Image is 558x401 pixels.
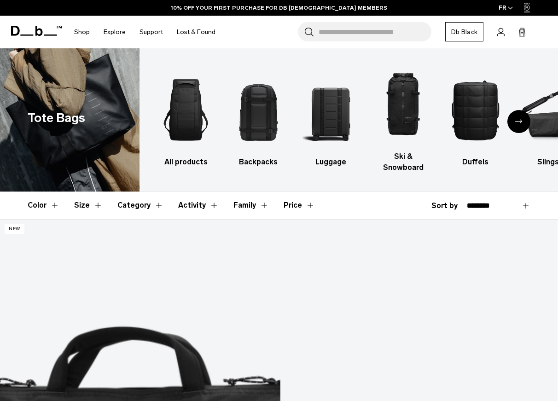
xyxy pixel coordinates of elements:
[67,16,222,48] nav: Main Navigation
[375,151,431,173] h3: Ski & Snowboard
[233,192,269,219] button: Toggle Filter
[302,68,359,168] a: Db Luggage
[448,68,504,168] a: Db Duffels
[28,109,85,128] h1: Tote Bags
[178,192,219,219] button: Toggle Filter
[284,192,315,219] button: Toggle Price
[448,68,504,168] li: 5 / 10
[158,68,214,168] a: Db All products
[74,16,90,48] a: Shop
[230,68,286,168] li: 2 / 10
[375,62,431,146] img: Db
[158,157,214,168] h3: All products
[507,110,530,133] div: Next slide
[74,192,103,219] button: Toggle Filter
[302,68,359,152] img: Db
[302,157,359,168] h3: Luggage
[302,68,359,168] li: 3 / 10
[117,192,163,219] button: Toggle Filter
[171,4,387,12] a: 10% OFF YOUR FIRST PURCHASE FOR DB [DEMOGRAPHIC_DATA] MEMBERS
[375,62,431,173] a: Db Ski & Snowboard
[158,68,214,168] li: 1 / 10
[104,16,126,48] a: Explore
[230,157,286,168] h3: Backpacks
[177,16,215,48] a: Lost & Found
[230,68,286,168] a: Db Backpacks
[448,157,504,168] h3: Duffels
[5,224,24,234] p: New
[448,68,504,152] img: Db
[375,62,431,173] li: 4 / 10
[158,68,214,152] img: Db
[139,16,163,48] a: Support
[445,22,483,41] a: Db Black
[230,68,286,152] img: Db
[28,192,59,219] button: Toggle Filter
